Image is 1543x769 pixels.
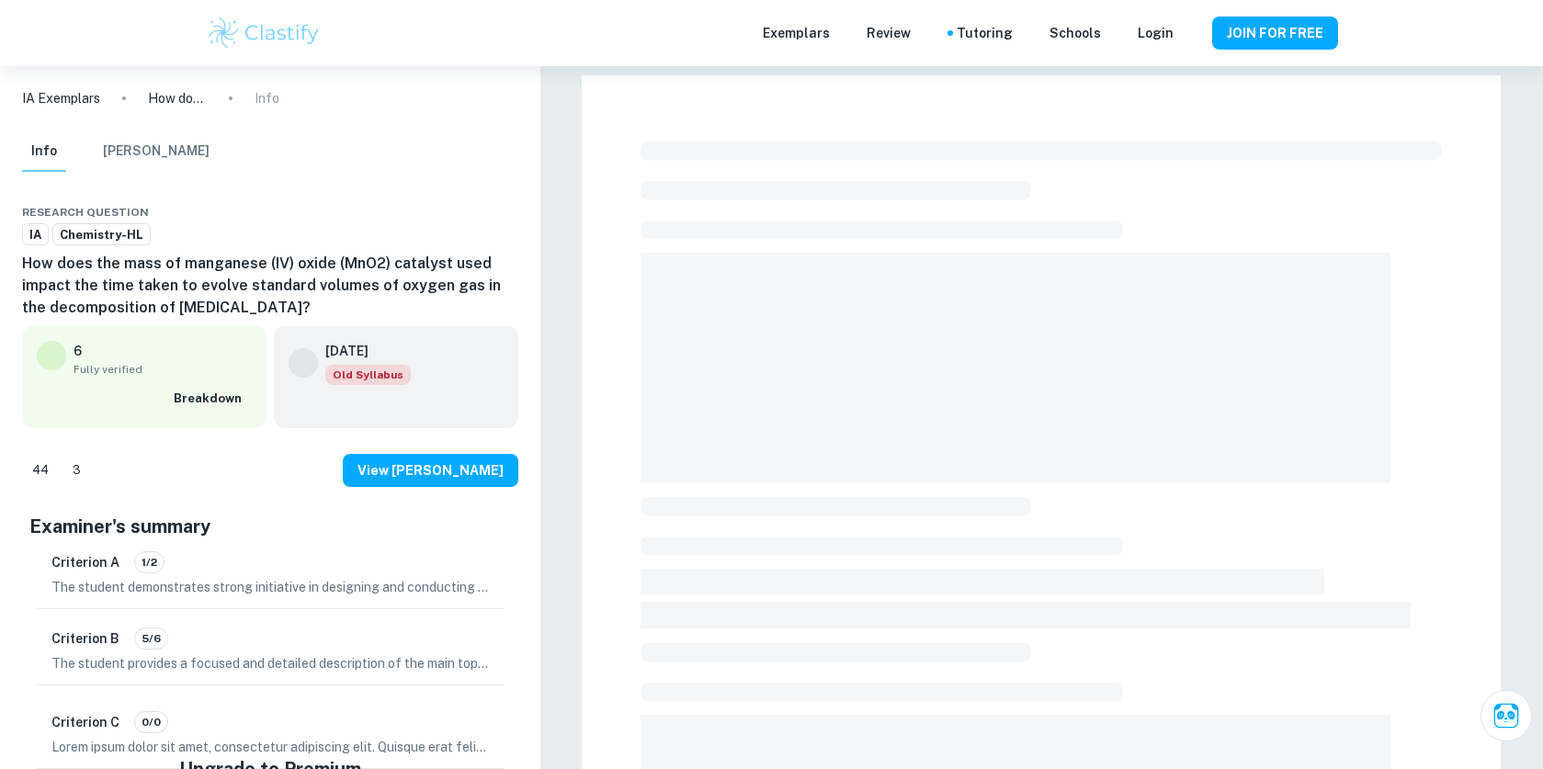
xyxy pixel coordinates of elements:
p: 6 [74,341,82,361]
div: Download [467,201,482,223]
button: Breakdown [169,385,252,413]
span: 5/6 [135,630,167,647]
p: How does the mass of manganese (IV) oxide (MnO2) catalyst used impact the time taken to evolve st... [148,88,207,108]
h6: How does the mass of manganese (IV) oxide (MnO2) catalyst used impact the time taken to evolve st... [22,253,518,319]
img: Clastify logo [206,15,323,51]
span: 44 [22,461,59,480]
a: IA [22,223,49,246]
button: Help and Feedback [1188,28,1197,38]
h5: Examiner's summary [29,513,511,540]
p: Exemplars [763,23,830,43]
h6: Criterion B [51,628,119,649]
div: Share [448,201,463,223]
span: 1/2 [135,554,164,571]
button: [PERSON_NAME] [103,131,210,172]
div: Report issue [504,201,518,223]
a: Schools [1049,23,1101,43]
span: Research question [22,204,149,221]
div: Dislike [62,456,91,485]
div: Starting from the May 2025 session, the Chemistry IA requirements have changed. It's OK to refer ... [325,365,411,385]
a: Tutoring [957,23,1013,43]
p: Review [867,23,911,43]
span: Old Syllabus [325,365,411,385]
h6: Criterion A [51,552,119,572]
h6: [DATE] [325,341,396,361]
div: Bookmark [485,201,500,223]
span: Chemistry-HL [53,226,150,244]
span: Fully verified [74,361,252,378]
button: Info [22,131,66,172]
p: The student provides a focused and detailed description of the main topic, clearly explaining the... [51,653,489,673]
button: JOIN FOR FREE [1212,17,1338,50]
a: IA Exemplars [22,88,100,108]
p: The student demonstrates strong initiative in designing and conducting the study, as evidenced by... [51,577,489,597]
a: Chemistry-HL [52,223,151,246]
p: Info [255,88,279,108]
span: IA [23,226,48,244]
a: Login [1138,23,1174,43]
span: 3 [62,461,91,480]
button: Ask Clai [1481,690,1532,741]
button: View [PERSON_NAME] [343,454,518,487]
div: Like [22,456,59,485]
